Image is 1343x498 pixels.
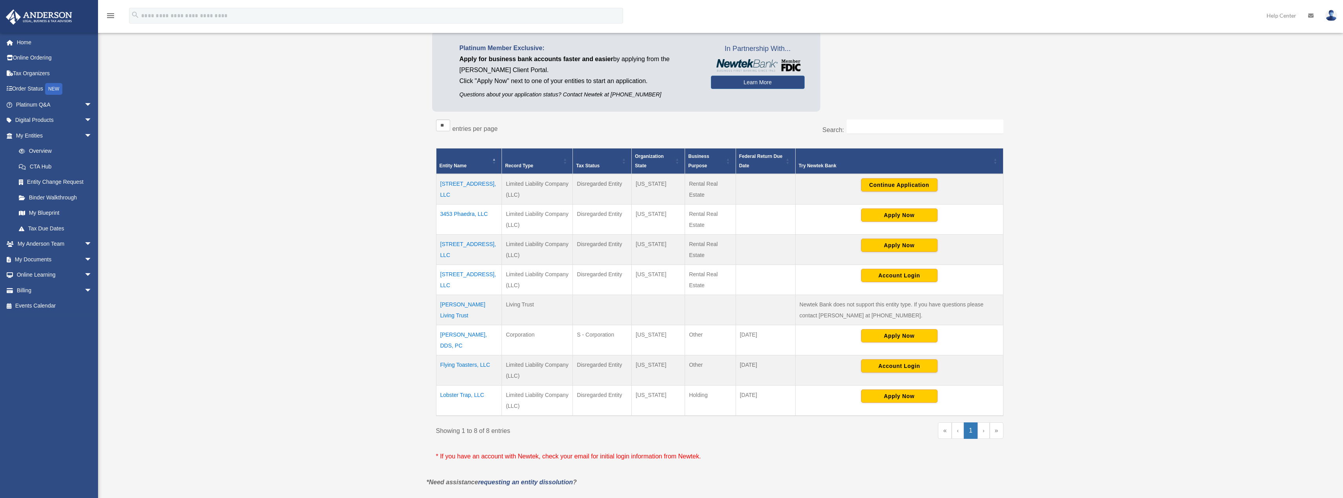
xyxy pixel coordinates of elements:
[436,422,714,436] div: Showing 1 to 8 of 8 entries
[635,154,663,168] span: Organization State
[505,163,533,168] span: Record Type
[632,174,685,205] td: [US_STATE]
[436,355,502,386] td: Flying Toasters, LLC
[632,235,685,265] td: [US_STATE]
[5,112,104,128] a: Digital Productsarrow_drop_down
[711,43,805,55] span: In Partnership With...
[861,272,938,278] a: Account Login
[436,174,502,205] td: [STREET_ADDRESS], LLC
[478,479,573,485] a: requesting an entity dissolution
[460,54,699,76] p: by applying from the [PERSON_NAME] Client Portal.
[5,65,104,81] a: Tax Organizers
[685,325,736,355] td: Other
[460,76,699,87] p: Click "Apply Now" next to one of your entities to start an application.
[84,267,100,283] span: arrow_drop_down
[632,325,685,355] td: [US_STATE]
[685,355,736,386] td: Other
[632,148,685,174] th: Organization State: Activate to sort
[5,34,104,50] a: Home
[106,11,115,20] i: menu
[502,235,573,265] td: Limited Liability Company (LLC)
[711,76,805,89] a: Learn More
[964,422,978,439] a: 1
[688,154,709,168] span: Business Purpose
[1325,10,1337,21] img: User Pic
[502,148,573,174] th: Record Type: Activate to sort
[632,386,685,416] td: [US_STATE]
[861,389,938,403] button: Apply Now
[436,265,502,295] td: [STREET_ADDRESS], LLC
[460,43,699,54] p: Platinum Member Exclusive:
[5,283,104,298] a: Billingarrow_drop_down
[5,252,104,267] a: My Documentsarrow_drop_down
[685,148,736,174] th: Business Purpose: Activate to sort
[5,128,100,143] a: My Entitiesarrow_drop_down
[11,159,100,174] a: CTA Hub
[861,269,938,282] button: Account Login
[739,154,783,168] span: Federal Return Due Date
[5,50,104,66] a: Online Ordering
[436,295,502,325] td: [PERSON_NAME] Living Trust
[436,235,502,265] td: [STREET_ADDRESS], LLC
[573,265,632,295] td: Disregarded Entity
[573,205,632,235] td: Disregarded Entity
[685,386,736,416] td: Holding
[795,295,1003,325] td: Newtek Bank does not support this entity type. If you have questions please contact [PERSON_NAME]...
[990,422,1003,439] a: Last
[736,325,795,355] td: [DATE]
[84,97,100,113] span: arrow_drop_down
[84,236,100,252] span: arrow_drop_down
[573,148,632,174] th: Tax Status: Activate to sort
[861,359,938,373] button: Account Login
[861,208,938,222] button: Apply Now
[11,174,100,190] a: Entity Change Request
[736,386,795,416] td: [DATE]
[685,205,736,235] td: Rental Real Estate
[5,267,104,283] a: Online Learningarrow_drop_down
[861,239,938,252] button: Apply Now
[84,283,100,299] span: arrow_drop_down
[5,97,104,112] a: Platinum Q&Aarrow_drop_down
[978,422,990,439] a: Next
[952,422,964,439] a: Previous
[84,112,100,129] span: arrow_drop_down
[822,127,844,133] label: Search:
[685,265,736,295] td: Rental Real Estate
[632,205,685,235] td: [US_STATE]
[685,174,736,205] td: Rental Real Estate
[453,125,498,132] label: entries per page
[799,161,991,170] div: Try Newtek Bank
[715,59,801,72] img: NewtekBankLogoSM.png
[795,148,1003,174] th: Try Newtek Bank : Activate to sort
[502,265,573,295] td: Limited Liability Company (LLC)
[84,252,100,268] span: arrow_drop_down
[685,235,736,265] td: Rental Real Estate
[502,325,573,355] td: Corporation
[861,362,938,369] a: Account Login
[5,81,104,97] a: Order StatusNEW
[436,148,502,174] th: Entity Name: Activate to invert sorting
[440,163,467,168] span: Entity Name
[11,205,100,221] a: My Blueprint
[4,9,75,25] img: Anderson Advisors Platinum Portal
[502,174,573,205] td: Limited Liability Company (LLC)
[11,143,96,159] a: Overview
[460,56,613,62] span: Apply for business bank accounts faster and easier
[632,355,685,386] td: [US_STATE]
[502,205,573,235] td: Limited Liability Company (LLC)
[106,14,115,20] a: menu
[573,355,632,386] td: Disregarded Entity
[502,355,573,386] td: Limited Liability Company (LLC)
[11,221,100,236] a: Tax Due Dates
[502,295,573,325] td: Living Trust
[5,298,104,314] a: Events Calendar
[573,235,632,265] td: Disregarded Entity
[502,386,573,416] td: Limited Liability Company (LLC)
[573,174,632,205] td: Disregarded Entity
[436,386,502,416] td: Lobster Trap, LLC
[861,178,938,192] button: Continue Application
[573,386,632,416] td: Disregarded Entity
[436,205,502,235] td: 3453 Phaedra, LLC
[11,190,100,205] a: Binder Walkthrough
